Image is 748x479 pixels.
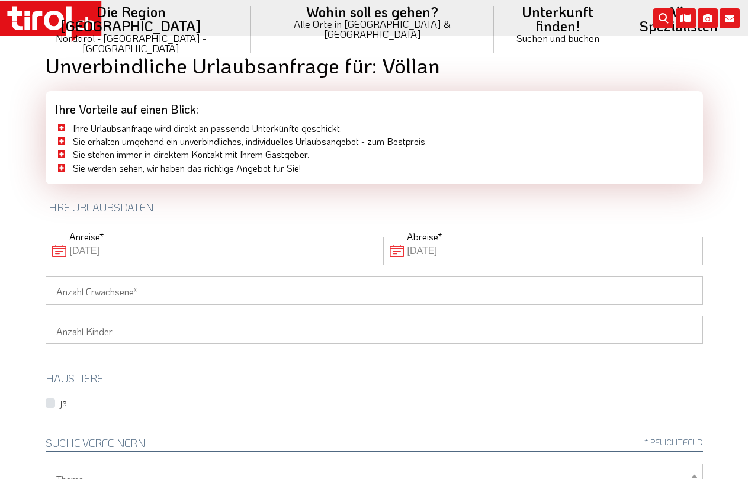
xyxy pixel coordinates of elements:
[55,162,694,175] li: Sie werden sehen, wir haben das richtige Angebot für Sie!
[644,438,703,446] span: * Pflichtfeld
[46,438,703,452] h2: Suche verfeinern
[676,8,696,28] i: Karte öffnen
[46,373,703,387] h2: HAUSTIERE
[55,122,694,135] li: Ihre Urlaubsanfrage wird direkt an passende Unterkünfte geschickt.
[55,135,694,148] li: Sie erhalten umgehend ein unverbindliches, individuelles Urlaubsangebot - zum Bestpreis.
[508,33,606,43] small: Suchen und buchen
[26,33,236,53] small: Nordtirol - [GEOGRAPHIC_DATA] - [GEOGRAPHIC_DATA]
[265,19,480,39] small: Alle Orte in [GEOGRAPHIC_DATA] & [GEOGRAPHIC_DATA]
[46,202,703,216] h2: Ihre Urlaubsdaten
[698,8,718,28] i: Fotogalerie
[46,91,703,122] div: Ihre Vorteile auf einen Blick:
[720,8,740,28] i: Kontakt
[60,396,67,409] label: ja
[55,148,694,161] li: Sie stehen immer in direktem Kontakt mit Ihrem Gastgeber.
